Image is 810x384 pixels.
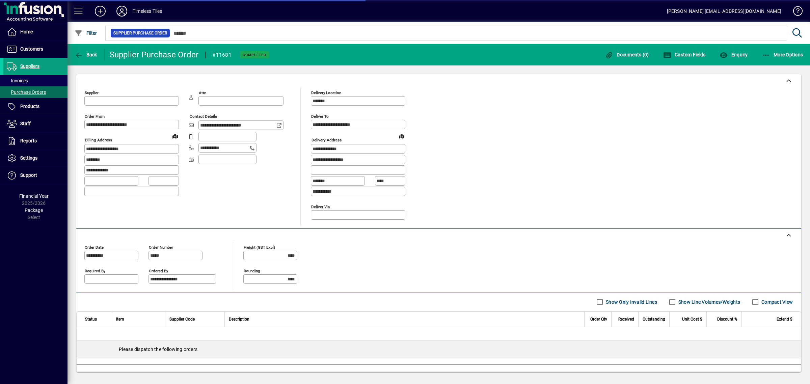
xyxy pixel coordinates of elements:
[717,316,737,323] span: Discount %
[720,52,748,57] span: Enquiry
[244,245,275,249] mat-label: Freight (GST excl)
[718,49,749,61] button: Enquiry
[663,52,706,57] span: Custom Fields
[20,29,33,34] span: Home
[73,27,99,39] button: Filter
[3,133,67,149] a: Reports
[133,6,162,17] div: Timeless Tiles
[311,114,329,119] mat-label: Deliver To
[212,50,232,60] div: #11681
[20,121,31,126] span: Staff
[604,299,657,305] label: Show Only Invalid Lines
[75,30,97,36] span: Filter
[110,49,199,60] div: Supplier Purchase Order
[788,1,802,23] a: Knowledge Base
[149,245,173,249] mat-label: Order number
[605,52,649,57] span: Documents (0)
[244,268,260,273] mat-label: Rounding
[85,316,97,323] span: Status
[111,5,133,17] button: Profile
[243,53,266,57] span: Completed
[762,52,803,57] span: More Options
[661,49,707,61] button: Custom Fields
[682,316,702,323] span: Unit Cost $
[85,114,105,119] mat-label: Order from
[89,5,111,17] button: Add
[618,316,634,323] span: Received
[590,316,607,323] span: Order Qty
[7,89,46,95] span: Purchase Orders
[25,208,43,213] span: Package
[3,150,67,167] a: Settings
[677,299,740,305] label: Show Line Volumes/Weights
[643,316,665,323] span: Outstanding
[199,90,206,95] mat-label: Attn
[85,268,105,273] mat-label: Required by
[85,245,104,249] mat-label: Order date
[113,30,167,36] span: Supplier Purchase Order
[3,98,67,115] a: Products
[229,316,249,323] span: Description
[85,90,99,95] mat-label: Supplier
[170,131,181,141] a: View on map
[67,49,105,61] app-page-header-button: Back
[19,193,49,199] span: Financial Year
[20,104,39,109] span: Products
[7,78,28,83] span: Invoices
[3,167,67,184] a: Support
[77,340,801,358] div: Please dispatch the following orders
[3,41,67,58] a: Customers
[116,316,124,323] span: Item
[3,75,67,86] a: Invoices
[760,49,805,61] button: More Options
[3,86,67,98] a: Purchase Orders
[20,172,37,178] span: Support
[311,204,330,209] mat-label: Deliver via
[73,49,99,61] button: Back
[3,115,67,132] a: Staff
[75,52,97,57] span: Back
[667,6,781,17] div: [PERSON_NAME] [EMAIL_ADDRESS][DOMAIN_NAME]
[777,316,792,323] span: Extend $
[396,131,407,141] a: View on map
[20,138,37,143] span: Reports
[169,316,195,323] span: Supplier Code
[149,268,168,273] mat-label: Ordered by
[311,90,341,95] mat-label: Delivery Location
[20,155,37,161] span: Settings
[760,299,793,305] label: Compact View
[3,24,67,40] a: Home
[20,63,39,69] span: Suppliers
[603,49,651,61] button: Documents (0)
[20,46,43,52] span: Customers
